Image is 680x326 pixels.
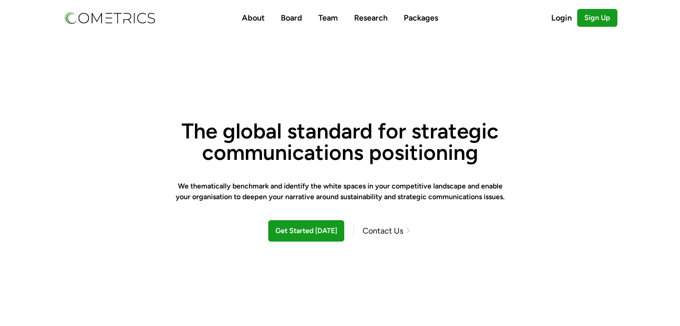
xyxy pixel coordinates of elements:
[354,13,388,23] a: Research
[318,13,338,23] a: Team
[404,13,438,23] a: Packages
[242,13,265,23] a: About
[577,9,617,27] a: Sign Up
[551,12,577,24] a: Login
[63,10,156,25] img: Cometrics
[170,120,510,163] h1: The global standard for strategic communications positioning
[353,225,412,237] a: Contact Us
[170,181,510,202] h2: We thematically benchmark and identify the white spaces in your competitive landscape and enable ...
[268,220,344,242] a: Get Started [DATE]
[281,13,302,23] a: Board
